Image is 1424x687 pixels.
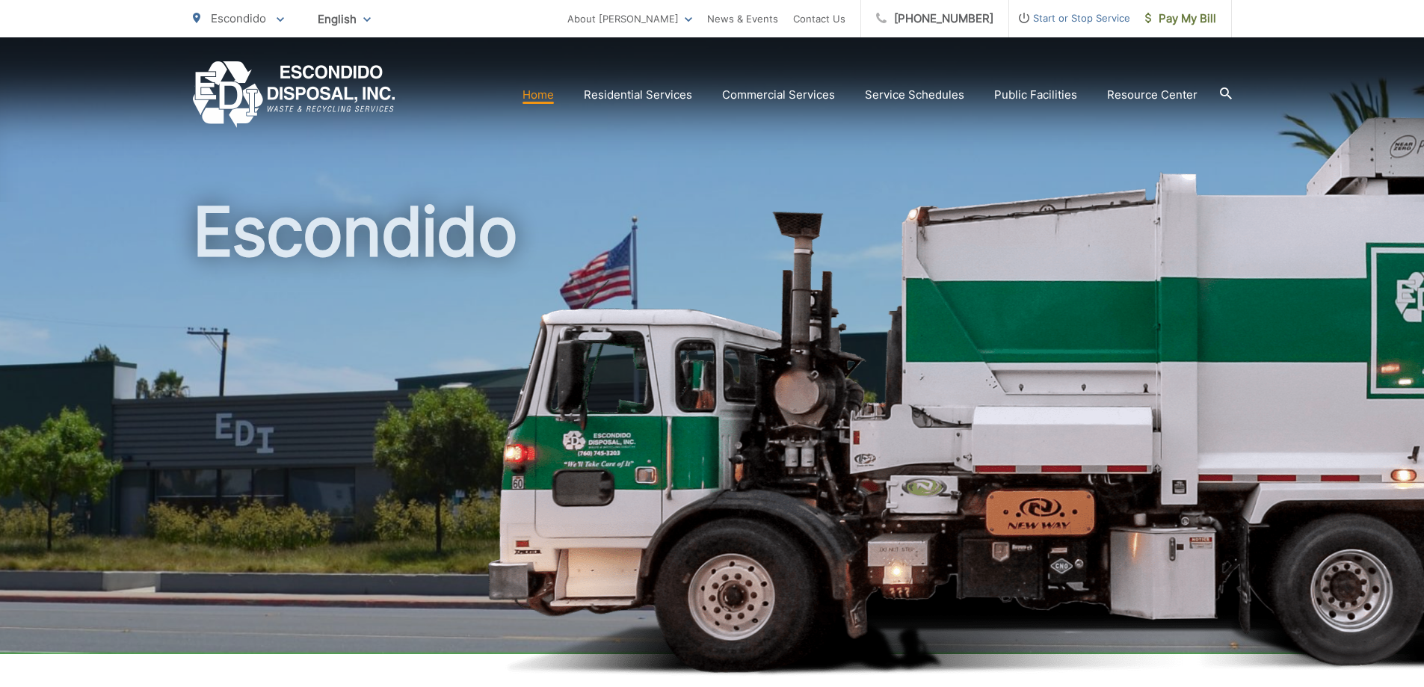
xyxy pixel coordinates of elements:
[994,86,1077,104] a: Public Facilities
[193,194,1232,668] h1: Escondido
[722,86,835,104] a: Commercial Services
[193,61,395,128] a: EDCD logo. Return to the homepage.
[1145,10,1216,28] span: Pay My Bill
[211,11,266,25] span: Escondido
[865,86,964,104] a: Service Schedules
[567,10,692,28] a: About [PERSON_NAME]
[306,6,382,32] span: English
[1107,86,1198,104] a: Resource Center
[793,10,845,28] a: Contact Us
[584,86,692,104] a: Residential Services
[523,86,554,104] a: Home
[707,10,778,28] a: News & Events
